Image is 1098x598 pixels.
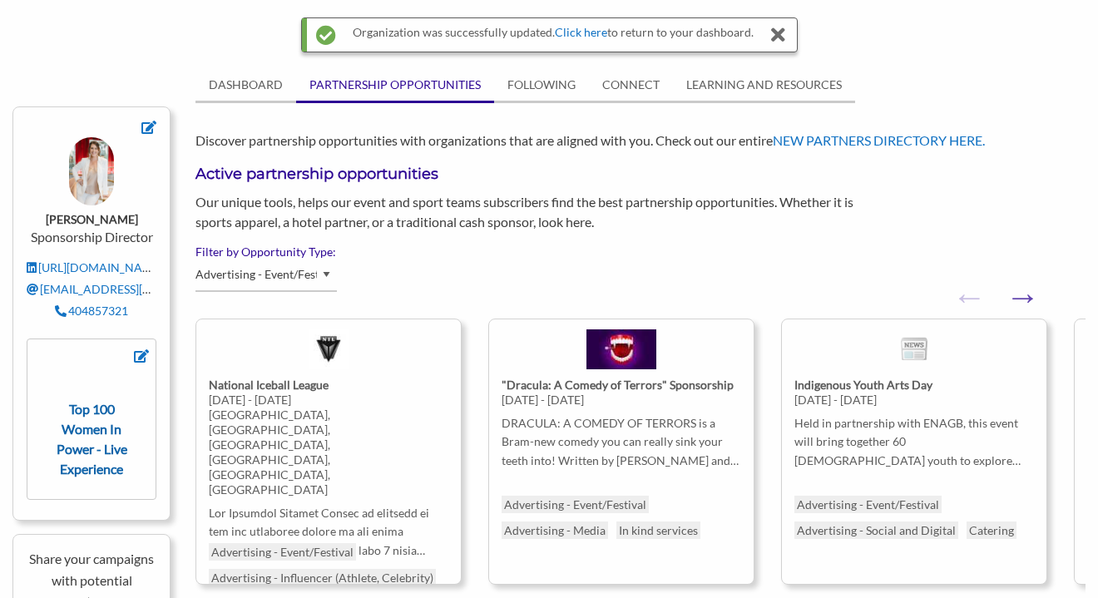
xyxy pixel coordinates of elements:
[209,569,436,586] a: Advertising - Influencer (Athlete, Celebrity)
[27,137,156,325] div: Sponsorship Director
[195,245,1086,259] label: Filter by Opportunity Type:
[46,212,138,226] strong: [PERSON_NAME]
[1006,280,1022,297] button: Next
[494,69,589,101] a: FOLLOWING
[673,69,855,101] a: LEARNING AND RESOURCES
[195,130,1086,151] p: Discover partnership opportunities with organizations that are aligned with you. Check out our en...
[209,319,448,531] a: National Iceball League LogoNational Iceball League[DATE] - [DATE][GEOGRAPHIC_DATA], [GEOGRAPHIC_...
[555,25,607,39] a: Click here
[586,329,656,378] img: "Dracula: A Comedy of Terrors" Sponsorship Logo
[209,504,448,560] p: Lor Ipsumdol Sitamet Consec ad elitsedd ei tem inc utlaboree dolore ma ali enima minimven quisno ...
[57,401,127,477] strong: Top 100 Women In Power - Live Experience
[47,366,136,477] a: Top 100 Women In Power - Live Experience
[353,18,754,52] div: Organization was successfully updated. to return to your dashboard.
[502,496,649,513] p: Advertising - Event/Festival
[195,69,296,101] a: DASHBOARD
[27,260,163,274] a: [URL][DOMAIN_NAME]
[589,69,673,101] a: CONNECT
[888,329,940,378] img: Indigenous Youth Arts Day Logo
[773,132,985,148] a: NEW PARTNERS DIRECTORY HERE.
[69,137,115,205] img: gp5ykktbvvcce0e44ith
[296,69,494,101] a: PARTNERSHIP OPPORTUNITIES
[55,304,128,318] a: 404857321
[309,329,349,378] img: National Iceball League Logo
[794,319,1034,484] a: [DATE] - [DATE]
[794,521,958,539] p: Advertising - Social and Digital
[794,496,942,513] p: Advertising - Event/Festival
[27,282,235,296] a: [EMAIL_ADDRESS][DOMAIN_NAME]
[502,378,734,392] strong: "Dracula: A Comedy of Terrors" Sponsorship
[209,543,356,561] a: Advertising - Event/Festival
[967,521,1016,539] p: Catering
[195,164,1086,185] h3: Active partnership opportunities
[616,521,700,539] p: In kind services
[952,280,969,297] button: Previous
[209,378,329,392] strong: National Iceball League
[183,192,869,232] div: Our unique tools, helps our event and sport teams subscribers find the best partnership opportuni...
[794,414,1034,470] p: Held in partnership with ENAGB, this event will bring together 60 [DEMOGRAPHIC_DATA] youth to exp...
[794,378,932,392] strong: Indigenous Youth Arts Day
[502,414,741,470] p: DRACULA: A COMEDY OF TERRORS is a Bram-new comedy you can really sink your teeth into! Written by...
[502,521,608,539] p: Advertising - Media
[502,319,741,484] a: [DATE] - [DATE]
